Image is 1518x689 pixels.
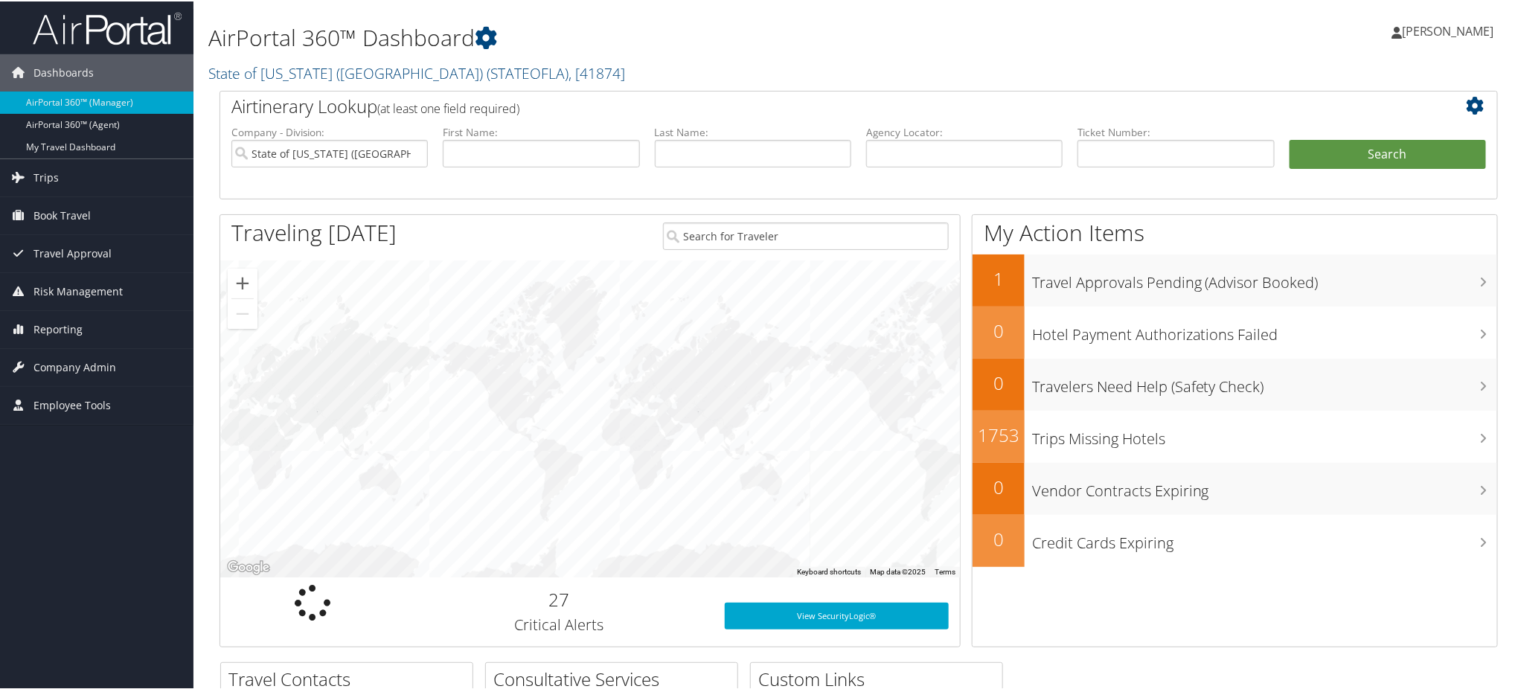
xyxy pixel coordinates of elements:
span: Dashboards [33,53,94,90]
a: 1Travel Approvals Pending (Advisor Booked) [973,253,1497,305]
h3: Travelers Need Help (Safety Check) [1032,368,1497,396]
h1: Traveling [DATE] [231,216,397,247]
h2: Airtinerary Lookup [231,92,1380,118]
span: ( STATEOFLA ) [487,62,569,82]
button: Keyboard shortcuts [797,565,861,576]
label: Company - Division: [231,124,428,138]
a: 0Credit Cards Expiring [973,513,1497,565]
h2: 27 [416,586,702,611]
input: Search for Traveler [663,221,949,249]
button: Zoom in [228,267,257,297]
h3: Trips Missing Hotels [1032,420,1497,448]
h2: 0 [973,525,1025,551]
h3: Vendor Contracts Expiring [1032,472,1497,500]
label: First Name: [443,124,639,138]
span: Trips [33,158,59,195]
button: Zoom out [228,298,257,327]
span: [PERSON_NAME] [1402,22,1494,38]
span: Map data ©2025 [870,566,926,574]
a: 0Travelers Need Help (Safety Check) [973,357,1497,409]
a: View SecurityLogic® [725,601,949,628]
a: [PERSON_NAME] [1391,7,1509,52]
h3: Credit Cards Expiring [1032,524,1497,552]
h2: 0 [973,369,1025,394]
label: Ticket Number: [1077,124,1274,138]
h1: My Action Items [973,216,1497,247]
span: Book Travel [33,196,91,233]
label: Last Name: [655,124,851,138]
img: Google [224,557,273,576]
label: Agency Locator: [866,124,1063,138]
button: Search [1290,138,1486,168]
a: 0Vendor Contracts Expiring [973,461,1497,513]
h2: 0 [973,473,1025,499]
a: 1753Trips Missing Hotels [973,409,1497,461]
h2: 1 [973,265,1025,290]
h2: 1753 [973,421,1025,446]
h2: 0 [973,317,1025,342]
h3: Critical Alerts [416,613,702,634]
span: Employee Tools [33,385,111,423]
img: airportal-logo.png [33,10,182,45]
span: Reporting [33,310,83,347]
span: (at least one field required) [377,99,519,115]
span: , [ 41874 ] [569,62,625,82]
a: State of [US_STATE] ([GEOGRAPHIC_DATA]) [208,62,625,82]
span: Travel Approval [33,234,112,271]
span: Risk Management [33,272,123,309]
a: Open this area in Google Maps (opens a new window) [224,557,273,576]
h1: AirPortal 360™ Dashboard [208,21,1075,52]
a: 0Hotel Payment Authorizations Failed [973,305,1497,357]
a: Terms (opens in new tab) [935,566,955,574]
h3: Travel Approvals Pending (Advisor Booked) [1032,263,1497,292]
span: Company Admin [33,347,116,385]
h3: Hotel Payment Authorizations Failed [1032,315,1497,344]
